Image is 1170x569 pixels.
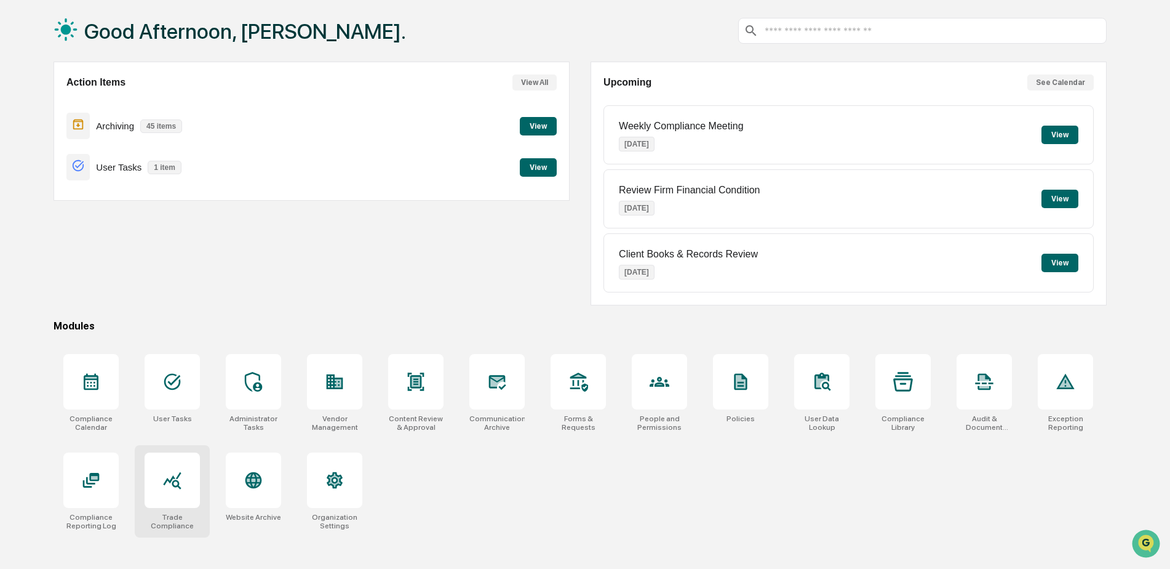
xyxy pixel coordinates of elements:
button: View All [512,75,557,91]
div: Audit & Document Logs [957,414,1012,432]
h2: Upcoming [603,77,651,88]
div: People and Permissions [632,414,687,432]
button: View [1041,190,1078,208]
div: Forms & Requests [551,414,606,432]
a: 🖐️Preclearance [7,150,84,172]
div: Start new chat [42,94,202,107]
a: 🗄️Attestations [84,150,157,172]
h2: Action Items [66,77,125,88]
div: Organization Settings [307,513,362,530]
a: View [520,119,557,131]
div: Content Review & Approval [388,414,444,432]
a: Powered byPylon [87,208,149,218]
button: View [520,158,557,177]
p: Review Firm Financial Condition [619,185,760,196]
div: Vendor Management [307,414,362,432]
button: Start new chat [209,98,224,113]
p: 1 item [148,161,181,174]
h1: Good Afternoon, [PERSON_NAME]. [84,19,406,44]
iframe: Open customer support [1131,528,1164,562]
div: Website Archive [226,513,281,522]
p: Client Books & Records Review [619,249,758,260]
div: Trade Compliance [145,513,200,530]
div: 🖐️ [12,156,22,166]
p: [DATE] [619,201,655,216]
img: 1746055101610-c473b297-6a78-478c-a979-82029cc54cd1 [12,94,34,116]
div: Communications Archive [469,414,525,432]
p: [DATE] [619,265,655,280]
button: View [520,117,557,135]
p: User Tasks [96,162,141,172]
div: 🗄️ [89,156,99,166]
button: View [1041,254,1078,272]
button: View [1041,126,1078,144]
p: How can we help? [12,26,224,46]
div: Compliance Reporting Log [63,513,119,530]
div: Modules [54,320,1107,332]
div: User Data Lookup [794,414,850,432]
div: Policies [726,414,755,423]
span: Pylon [122,209,149,218]
div: Compliance Library [875,414,931,432]
span: Preclearance [25,155,79,167]
p: 45 items [140,119,182,133]
div: We're available if you need us! [42,107,156,116]
div: 🔎 [12,180,22,190]
p: Archiving [96,121,134,131]
a: 🔎Data Lookup [7,174,82,196]
span: Attestations [101,155,153,167]
div: User Tasks [153,414,192,423]
div: Compliance Calendar [63,414,119,432]
p: Weekly Compliance Meeting [619,121,743,132]
p: [DATE] [619,137,655,151]
div: Administrator Tasks [226,414,281,432]
a: View [520,161,557,172]
button: See Calendar [1027,75,1094,91]
div: Exception Reporting [1038,414,1093,432]
span: Data Lookup [25,179,78,191]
